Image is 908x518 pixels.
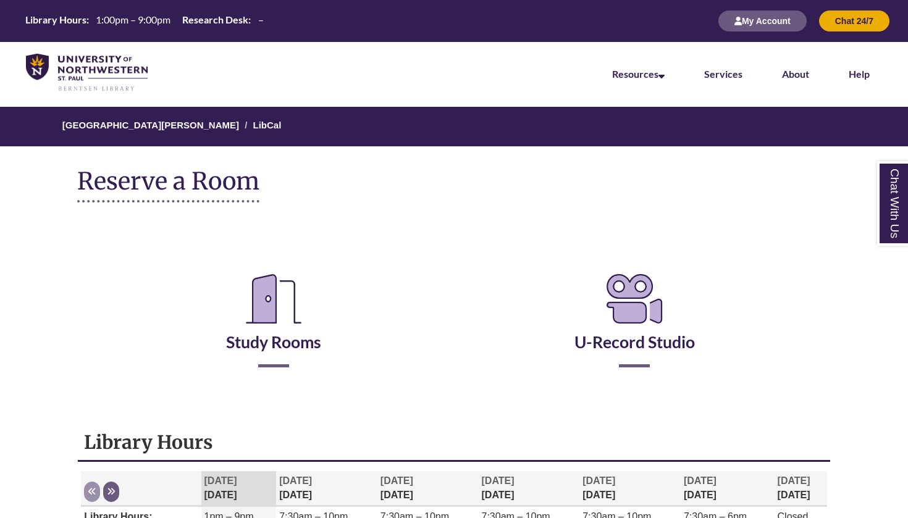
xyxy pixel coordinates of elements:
span: [DATE] [380,475,413,486]
span: [DATE] [582,475,615,486]
th: Library Hours: [20,13,91,27]
span: [DATE] [482,475,515,486]
span: – [258,14,264,25]
a: Services [704,68,742,80]
th: [DATE] [579,471,681,506]
a: Hours Today [20,13,268,29]
button: Previous week [84,482,100,502]
th: [DATE] [201,471,277,506]
a: Resources [612,68,665,80]
h1: Reserve a Room [77,168,259,203]
a: U-Record Studio [574,301,695,352]
a: [GEOGRAPHIC_DATA][PERSON_NAME] [62,120,239,130]
a: Chat 24/7 [819,15,889,26]
button: My Account [718,10,807,31]
span: [DATE] [778,475,810,486]
th: [DATE] [377,471,479,506]
span: 1:00pm – 9:00pm [96,14,170,25]
th: [DATE] [276,471,377,506]
div: Reserve a Room [77,233,831,404]
span: [DATE] [684,475,717,486]
th: [DATE] [775,471,827,506]
a: Study Rooms [226,301,321,352]
a: About [782,68,809,80]
span: [DATE] [279,475,312,486]
a: Help [849,68,870,80]
span: [DATE] [204,475,237,486]
button: Chat 24/7 [819,10,889,31]
table: Hours Today [20,13,268,28]
a: LibCal [253,120,282,130]
th: Research Desk: [177,13,253,27]
a: My Account [718,15,807,26]
th: [DATE] [479,471,580,506]
button: Next week [103,482,119,502]
img: UNWSP Library Logo [26,54,148,92]
h1: Library Hours [84,430,824,454]
th: [DATE] [681,471,775,506]
nav: Breadcrumb [77,107,831,146]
